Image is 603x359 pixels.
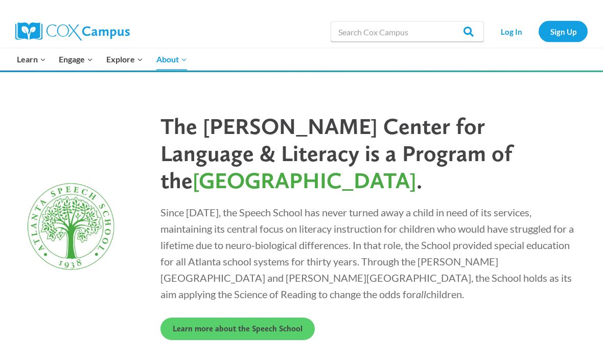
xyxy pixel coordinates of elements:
[53,49,100,70] button: Child menu of Engage
[416,288,426,301] em: all
[173,324,303,334] span: Learn more about the Speech School
[193,167,416,194] span: [GEOGRAPHIC_DATA]
[160,205,583,303] p: Since [DATE], the Speech School has never turned away a child in need of its services, maintainin...
[15,23,130,41] img: Cox Campus
[100,49,150,70] button: Child menu of Explore
[150,49,194,70] button: Child menu of About
[10,49,53,70] button: Child menu of Learn
[489,21,588,42] nav: Secondary Navigation
[20,176,122,279] img: Atlanta Speech School Logo Current
[160,318,315,341] a: Learn more about the Speech School
[10,49,193,70] nav: Primary Navigation
[539,21,588,42] a: Sign Up
[331,21,484,42] input: Search Cox Campus
[160,114,583,194] p: The [PERSON_NAME] Center for Language & Literacy is a Program of the .
[489,21,534,42] a: Log In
